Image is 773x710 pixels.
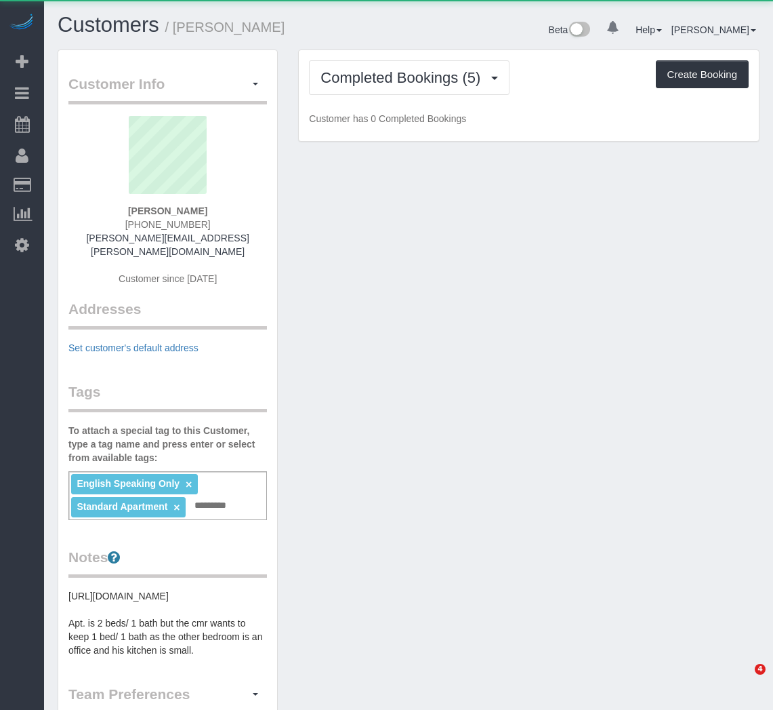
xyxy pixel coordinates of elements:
button: Create Booking [656,60,749,89]
a: × [186,479,192,490]
a: [PERSON_NAME][EMAIL_ADDRESS][PERSON_NAME][DOMAIN_NAME] [86,233,249,257]
strong: [PERSON_NAME] [128,205,207,216]
legend: Notes [68,547,267,578]
a: Help [635,24,662,35]
pre: [URL][DOMAIN_NAME] Apt. is 2 beds/ 1 bath but the cmr wants to keep 1 bed/ 1 bath as the other be... [68,589,267,657]
label: To attach a special tag to this Customer, type a tag name and press enter or select from availabl... [68,424,267,465]
iframe: Intercom live chat [727,664,759,696]
span: Customer since [DATE] [119,273,217,284]
a: × [173,502,180,513]
a: Set customer's default address [68,342,199,353]
span: English Speaking Only [77,478,180,489]
span: Standard Apartment [77,501,167,512]
small: / [PERSON_NAME] [165,20,285,35]
a: Beta [549,24,591,35]
legend: Tags [68,382,267,412]
a: [PERSON_NAME] [671,24,756,35]
button: Completed Bookings (5) [309,60,509,95]
img: New interface [568,22,590,39]
a: Customers [58,13,159,37]
span: [PHONE_NUMBER] [125,219,211,230]
p: Customer has 0 Completed Bookings [309,112,749,125]
img: Automaid Logo [8,14,35,33]
span: Completed Bookings (5) [320,69,487,86]
legend: Customer Info [68,74,267,104]
span: 4 [755,664,766,675]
